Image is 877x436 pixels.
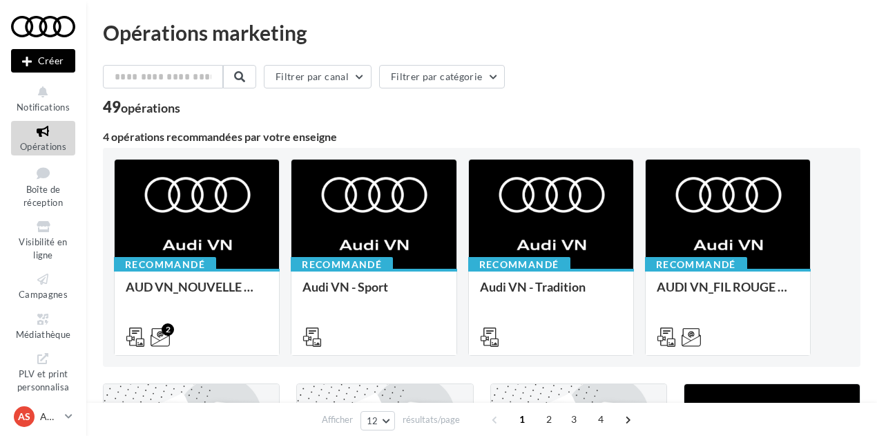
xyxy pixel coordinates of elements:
[11,309,75,343] a: Médiathèque
[11,49,75,73] button: Créer
[162,323,174,336] div: 2
[563,408,585,430] span: 3
[302,280,445,307] div: Audi VN - Sport
[103,22,860,43] div: Opérations marketing
[11,161,75,211] a: Boîte de réception
[103,131,860,142] div: 4 opérations recommandées par votre enseigne
[480,280,622,307] div: Audi VN - Tradition
[11,348,75,408] a: PLV et print personnalisable
[645,257,747,272] div: Recommandé
[40,410,59,424] p: AUDI St-Fons
[17,366,70,405] span: PLV et print personnalisable
[11,216,75,263] a: Visibilité en ligne
[264,65,372,88] button: Filtrer par canal
[379,65,505,88] button: Filtrer par catégorie
[121,102,180,114] div: opérations
[19,289,68,300] span: Campagnes
[511,408,533,430] span: 1
[11,269,75,303] a: Campagnes
[16,329,71,340] span: Médiathèque
[538,408,560,430] span: 2
[126,280,268,307] div: AUD VN_NOUVELLE A6 e-tron
[590,408,612,430] span: 4
[17,102,70,113] span: Notifications
[11,121,75,155] a: Opérations
[322,413,353,426] span: Afficher
[403,413,460,426] span: résultats/page
[367,415,378,426] span: 12
[20,141,66,152] span: Opérations
[23,184,63,208] span: Boîte de réception
[657,280,799,307] div: AUDI VN_FIL ROUGE 2025 - A1, Q2, Q3, Q5 et Q4 e-tron
[291,257,393,272] div: Recommandé
[114,257,216,272] div: Recommandé
[11,404,75,430] a: AS AUDI St-Fons
[11,49,75,73] div: Nouvelle campagne
[11,82,75,115] button: Notifications
[103,99,180,115] div: 49
[360,411,396,430] button: 12
[18,410,30,424] span: AS
[468,257,570,272] div: Recommandé
[19,236,67,260] span: Visibilité en ligne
